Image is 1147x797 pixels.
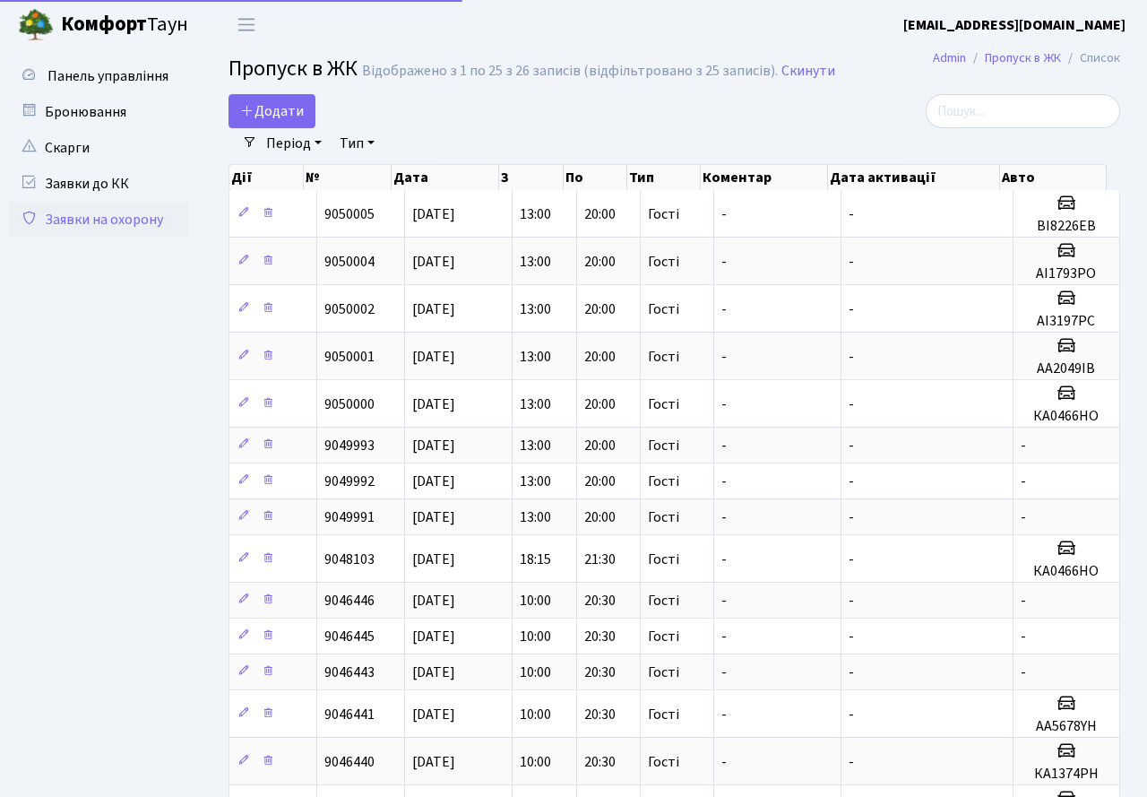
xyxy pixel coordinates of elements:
[324,550,375,569] span: 9048103
[648,593,679,608] span: Гості
[849,204,854,224] span: -
[584,436,616,455] span: 20:00
[520,394,551,414] span: 13:00
[584,252,616,272] span: 20:00
[362,63,778,80] div: Відображено з 1 по 25 з 26 записів (відфільтровано з 25 записів).
[520,591,551,611] span: 10:00
[412,550,455,569] span: [DATE]
[648,207,679,221] span: Гості
[1021,360,1112,377] h5: АА2049ІВ
[499,165,564,190] th: З
[584,550,616,569] span: 21:30
[721,394,727,414] span: -
[9,130,188,166] a: Скарги
[828,165,1000,190] th: Дата активації
[721,663,727,682] span: -
[584,394,616,414] span: 20:00
[627,165,700,190] th: Тип
[721,591,727,611] span: -
[648,755,679,769] span: Гості
[648,302,679,316] span: Гості
[520,436,551,455] span: 13:00
[412,705,455,724] span: [DATE]
[1021,563,1112,580] h5: КА0466НО
[648,552,679,567] span: Гості
[324,299,375,319] span: 9050002
[839,128,1128,171] div: Запис успішно додано.
[412,752,455,772] span: [DATE]
[721,299,727,319] span: -
[240,101,304,121] span: Додати
[584,752,616,772] span: 20:30
[721,252,727,272] span: -
[520,705,551,724] span: 10:00
[1021,265,1112,282] h5: АІ1793РО
[520,507,551,527] span: 13:00
[324,472,375,491] span: 9049992
[849,347,854,367] span: -
[849,472,854,491] span: -
[903,15,1125,35] b: [EMAIL_ADDRESS][DOMAIN_NAME]
[9,58,188,94] a: Панель управління
[324,394,375,414] span: 9050000
[324,591,375,611] span: 9046446
[584,507,616,527] span: 20:00
[1021,507,1026,527] span: -
[564,165,628,190] th: По
[1021,472,1026,491] span: -
[9,166,188,202] a: Заявки до КК
[721,507,727,527] span: -
[1021,591,1026,611] span: -
[259,128,329,159] a: Період
[9,94,188,130] a: Бронювання
[412,627,455,646] span: [DATE]
[1021,663,1026,682] span: -
[839,22,1128,123] div: Опитування щодо паркування в ЖК «Комфорт Таун»
[9,202,188,238] a: Заявки на охорону
[584,204,616,224] span: 20:00
[584,347,616,367] span: 20:00
[412,472,455,491] span: [DATE]
[584,591,616,611] span: 20:30
[520,550,551,569] span: 18:15
[849,627,854,646] span: -
[721,550,727,569] span: -
[520,252,551,272] span: 13:00
[324,436,375,455] span: 9049993
[324,252,375,272] span: 9050004
[412,591,455,611] span: [DATE]
[412,252,455,272] span: [DATE]
[332,128,382,159] a: Тип
[1108,24,1126,42] div: ×
[412,299,455,319] span: [DATE]
[721,347,727,367] span: -
[1000,165,1107,190] th: Авто
[1021,313,1112,330] h5: АІ3197РС
[648,707,679,722] span: Гості
[520,663,551,682] span: 10:00
[648,350,679,364] span: Гості
[584,663,616,682] span: 20:30
[324,663,375,682] span: 9046443
[849,752,854,772] span: -
[412,436,455,455] span: [DATE]
[61,10,147,39] b: Комфорт
[412,347,455,367] span: [DATE]
[849,252,854,272] span: -
[304,165,392,190] th: №
[324,507,375,527] span: 9049991
[47,66,168,86] span: Панель управління
[229,53,358,84] span: Пропуск в ЖК
[412,663,455,682] span: [DATE]
[721,204,727,224] span: -
[648,510,679,524] span: Гості
[849,436,854,455] span: -
[520,472,551,491] span: 13:00
[224,10,269,39] button: Переключити навігацію
[721,436,727,455] span: -
[648,255,679,269] span: Гості
[721,705,727,724] span: -
[520,299,551,319] span: 13:00
[584,299,616,319] span: 20:00
[324,204,375,224] span: 9050005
